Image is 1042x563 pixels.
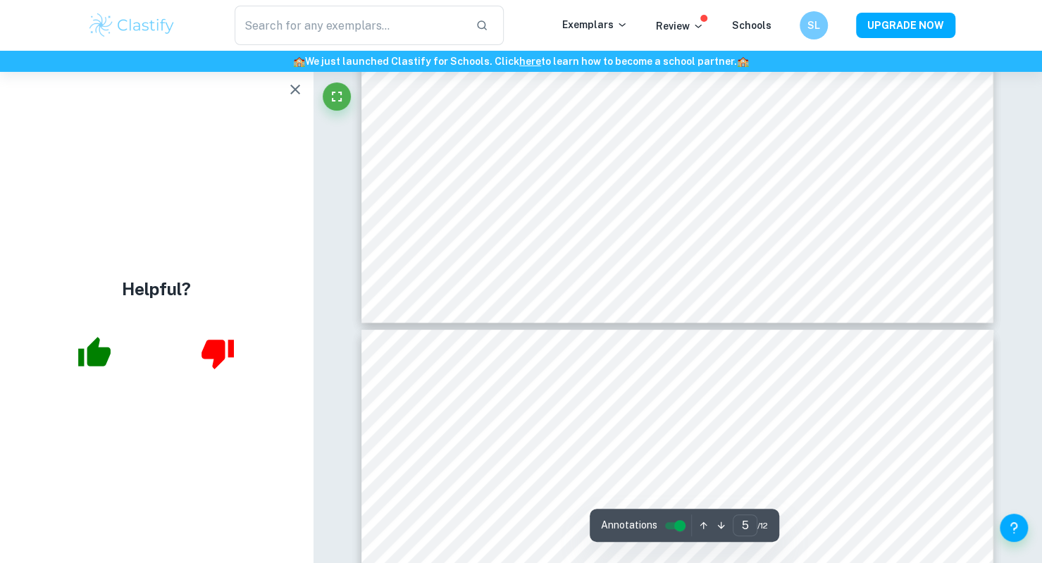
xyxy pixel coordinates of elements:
input: Search for any exemplars... [235,6,465,45]
span: 🏫 [293,56,305,67]
img: Clastify logo [87,11,177,39]
h6: SL [805,18,821,33]
p: Exemplars [562,17,628,32]
span: / 12 [757,519,768,532]
span: 🏫 [737,56,749,67]
span: Annotations [601,518,657,533]
p: Review [656,18,704,34]
a: Schools [732,20,771,31]
h6: We just launched Clastify for Schools. Click to learn how to become a school partner. [3,54,1039,69]
button: Help and Feedback [1000,514,1028,542]
button: Fullscreen [323,82,351,111]
button: UPGRADE NOW [856,13,955,38]
a: here [519,56,541,67]
h4: Helpful? [122,276,191,302]
button: SL [800,11,828,39]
